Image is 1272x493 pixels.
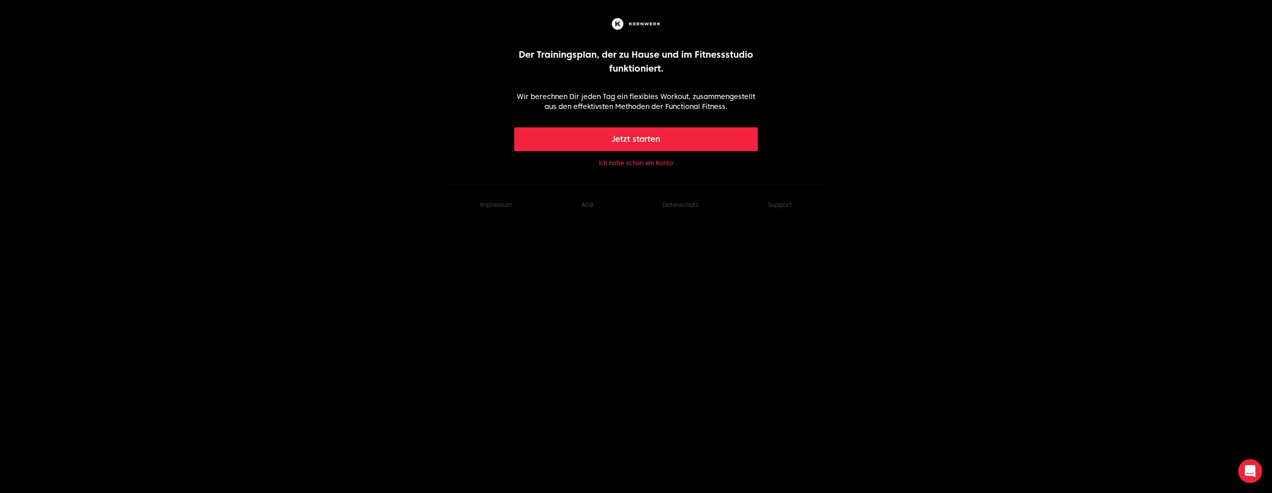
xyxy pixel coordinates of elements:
[581,201,593,208] a: AGB
[514,48,758,76] p: Der Trainingsplan, der zu Hause und im Fitnessstudio funktioniert.
[1238,459,1262,483] div: Open Intercom Messenger
[514,127,758,151] button: Jetzt starten
[514,92,758,111] p: Wir berechnen Dir jeden Tag ein flexibles Workout, zusammengestellt aus den effektivsten Methoden...
[662,201,699,208] a: Datenschutz
[480,201,512,208] a: Impressum
[768,201,792,209] button: Support
[599,159,673,167] button: Ich habe schon ein Konto
[610,16,662,32] img: Kernwerk®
